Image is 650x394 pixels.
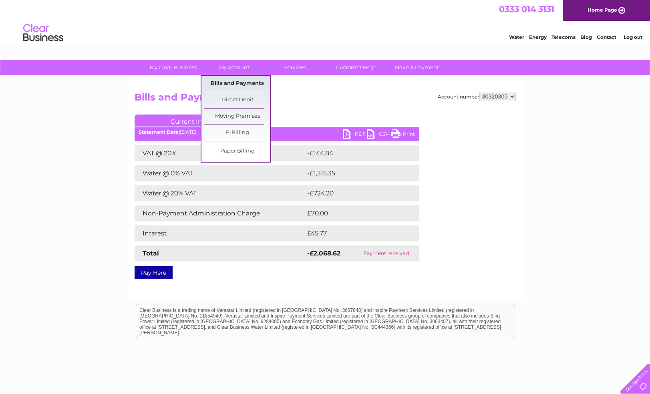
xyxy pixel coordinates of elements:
td: Interest [135,225,305,241]
a: Pay Here [135,266,173,279]
a: Log out [624,34,642,40]
a: Contact [597,34,616,40]
b: Statement Date: [139,129,180,135]
div: Clear Business is a trading name of Verastar Limited (registered in [GEOGRAPHIC_DATA] No. 3667643... [136,4,515,39]
a: Services [262,60,328,75]
a: Water [509,34,524,40]
td: Water @ 0% VAT [135,165,305,181]
div: [DATE] [135,129,419,135]
td: VAT @ 20% [135,145,305,161]
td: -£144.84 [305,145,406,161]
h2: Bills and Payments [135,92,516,107]
a: Direct Debit [204,92,270,108]
a: Telecoms [551,34,576,40]
a: Make A Payment [384,60,450,75]
a: 0333 014 3131 [499,4,554,14]
img: logo.png [23,21,64,45]
td: -£724.20 [305,185,406,201]
a: Moving Premises [204,109,270,125]
td: Payment received [354,245,419,261]
a: Bills and Payments [204,76,270,92]
strong: -£2,068.62 [307,249,340,257]
a: Print [391,129,415,141]
td: -£1,315.35 [305,165,406,181]
a: E-Billing [204,125,270,141]
a: Energy [529,34,547,40]
a: My Clear Business [140,60,206,75]
a: PDF [343,129,367,141]
a: Current Invoice [135,115,255,127]
td: £45.77 [305,225,402,241]
td: Water @ 20% VAT [135,185,305,201]
a: Paper Billing [204,143,270,159]
td: £70.00 [305,205,403,221]
div: Account number [438,92,516,101]
a: Customer Help [323,60,389,75]
td: Non-Payment Administration Charge [135,205,305,221]
strong: Total [143,249,159,257]
a: Blog [580,34,592,40]
a: CSV [367,129,391,141]
a: My Account [201,60,267,75]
